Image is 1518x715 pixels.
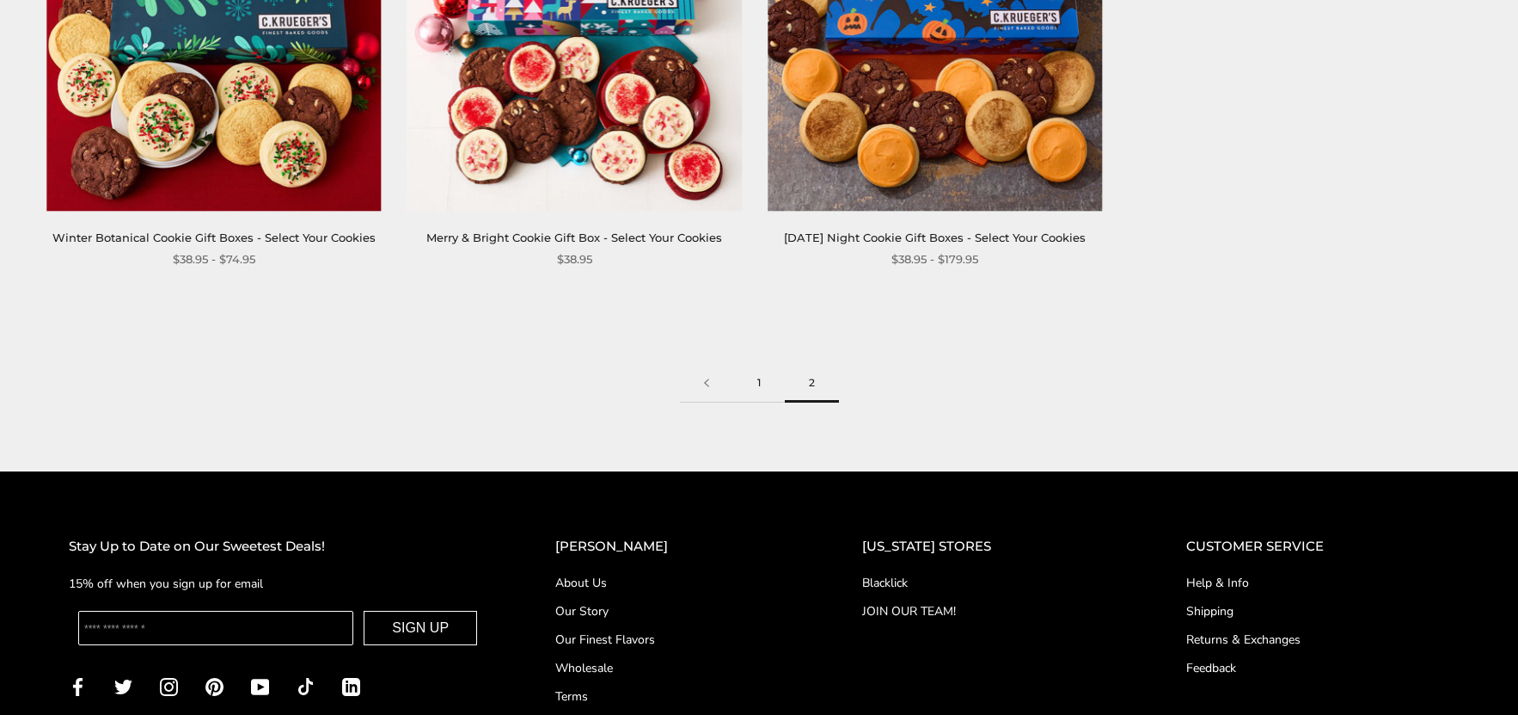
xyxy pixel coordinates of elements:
a: [DATE] Night Cookie Gift Boxes - Select Your Cookies [784,231,1086,244]
a: Pinterest [205,675,223,695]
span: $38.95 [557,250,592,268]
a: Blacklick [862,574,1117,592]
a: Our Story [555,602,793,620]
a: Twitter [114,675,132,695]
a: LinkedIn [342,675,360,695]
a: Feedback [1186,659,1449,677]
span: $38.95 - $179.95 [891,250,978,268]
a: Returns & Exchanges [1186,631,1449,649]
a: Wholesale [555,659,793,677]
a: 1 [733,364,785,403]
a: Our Finest Flavors [555,631,793,649]
a: YouTube [251,675,269,695]
a: Facebook [69,675,87,695]
a: Instagram [160,675,178,695]
input: Enter your email [78,611,353,645]
span: $38.95 - $74.95 [173,250,255,268]
a: Help & Info [1186,574,1449,592]
span: 2 [785,364,839,403]
a: Shipping [1186,602,1449,620]
button: SIGN UP [364,611,477,645]
h2: Stay Up to Date on Our Sweetest Deals! [69,536,487,558]
a: About Us [555,574,793,592]
a: Winter Botanical Cookie Gift Boxes - Select Your Cookies [52,231,376,244]
a: Previous page [680,364,733,403]
a: JOIN OUR TEAM! [862,602,1117,620]
a: TikTok [297,675,315,695]
a: Terms [555,687,793,706]
h2: [PERSON_NAME] [555,536,793,558]
h2: [US_STATE] STORES [862,536,1117,558]
h2: CUSTOMER SERVICE [1186,536,1449,558]
p: 15% off when you sign up for email [69,574,487,594]
a: Merry & Bright Cookie Gift Box - Select Your Cookies [426,231,722,244]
